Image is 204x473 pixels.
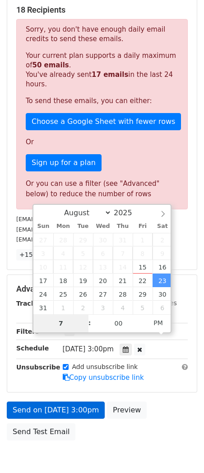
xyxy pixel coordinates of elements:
span: August 8, 2025 [133,246,153,260]
strong: 17 emails [92,71,128,79]
span: Wed [93,223,113,229]
strong: Filters [16,328,39,335]
span: July 29, 2025 [73,233,93,246]
span: August 31, 2025 [33,301,53,314]
strong: Unsubscribe [16,364,60,371]
span: August 19, 2025 [73,274,93,287]
p: To send these emails, you can either: [26,96,178,106]
span: August 22, 2025 [133,274,153,287]
span: August 14, 2025 [113,260,133,274]
span: September 3, 2025 [93,301,113,314]
span: August 9, 2025 [153,246,172,260]
span: September 1, 2025 [53,301,73,314]
span: Fri [133,223,153,229]
span: August 20, 2025 [93,274,113,287]
input: Minute [91,314,146,332]
a: Send Test Email [7,423,75,440]
span: September 4, 2025 [113,301,133,314]
span: August 21, 2025 [113,274,133,287]
h5: 18 Recipients [16,5,188,15]
span: Tue [73,223,93,229]
span: August 2, 2025 [153,233,172,246]
small: [EMAIL_ADDRESS][DOMAIN_NAME] [16,236,117,243]
span: July 30, 2025 [93,233,113,246]
small: [EMAIL_ADDRESS][DOMAIN_NAME] [16,226,117,233]
span: August 5, 2025 [73,246,93,260]
span: August 29, 2025 [133,287,153,301]
span: Sat [153,223,172,229]
span: August 26, 2025 [73,287,93,301]
a: Preview [107,402,147,419]
span: August 12, 2025 [73,260,93,274]
span: August 24, 2025 [33,287,53,301]
span: August 17, 2025 [33,274,53,287]
span: Click to toggle [146,314,171,332]
span: August 18, 2025 [53,274,73,287]
span: Thu [113,223,133,229]
span: August 11, 2025 [53,260,73,274]
p: Sorry, you don't have enough daily email credits to send these emails. [26,25,178,44]
span: August 30, 2025 [153,287,172,301]
span: August 10, 2025 [33,260,53,274]
a: Send on [DATE] 3:00pm [7,402,105,419]
a: Copy unsubscribe link [63,374,144,382]
span: : [88,314,91,332]
input: Year [111,208,144,217]
span: August 27, 2025 [93,287,113,301]
span: Sun [33,223,53,229]
label: UTM Codes [141,298,176,308]
p: Your current plan supports a daily maximum of . You've already sent in the last 24 hours. [26,51,178,89]
span: August 15, 2025 [133,260,153,274]
span: August 23, 2025 [153,274,172,287]
span: August 4, 2025 [53,246,73,260]
span: [DATE] 3:00pm [63,345,114,353]
span: August 3, 2025 [33,246,53,260]
span: Mon [53,223,73,229]
strong: 50 emails [32,61,69,69]
span: September 5, 2025 [133,301,153,314]
strong: Tracking [16,300,46,307]
span: August 16, 2025 [153,260,172,274]
span: July 28, 2025 [53,233,73,246]
span: August 13, 2025 [93,260,113,274]
small: [EMAIL_ADDRESS][DOMAIN_NAME] [16,216,117,222]
span: July 31, 2025 [113,233,133,246]
span: August 28, 2025 [113,287,133,301]
span: August 1, 2025 [133,233,153,246]
iframe: Chat Widget [159,430,204,473]
p: Or [26,137,178,147]
span: September 6, 2025 [153,301,172,314]
a: Choose a Google Sheet with fewer rows [26,113,181,130]
strong: Schedule [16,345,49,352]
a: +15 more [16,249,54,260]
div: Or you can use a filter (see "Advanced" below) to reduce the number of rows [26,179,178,199]
span: August 7, 2025 [113,246,133,260]
span: July 27, 2025 [33,233,53,246]
label: Add unsubscribe link [72,362,138,372]
input: Hour [33,314,88,332]
a: Sign up for a plan [26,154,102,171]
span: August 25, 2025 [53,287,73,301]
h5: Advanced [16,284,188,294]
span: September 2, 2025 [73,301,93,314]
span: August 6, 2025 [93,246,113,260]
